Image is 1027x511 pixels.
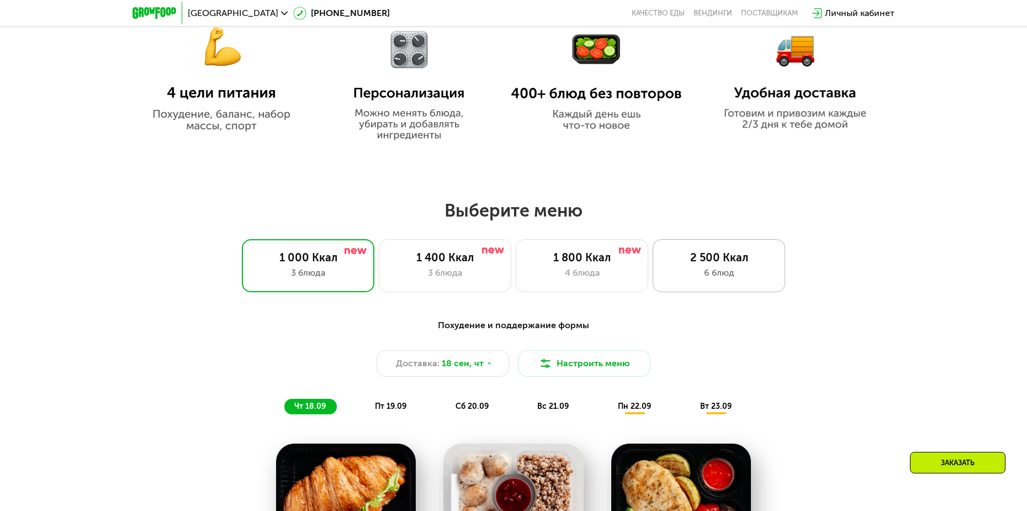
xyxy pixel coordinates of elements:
span: 18 сен, чт [442,357,484,370]
div: поставщикам [741,9,798,18]
a: Вендинги [694,9,732,18]
div: 3 блюда [390,266,500,280]
div: 4 блюда [527,266,637,280]
div: 3 блюда [253,266,363,280]
span: пт 19.09 [375,402,406,411]
span: чт 18.09 [294,402,326,411]
a: Качество еды [632,9,685,18]
span: пн 22.09 [618,402,651,411]
h2: Выберите меню [35,199,992,222]
div: 1 800 Ккал [527,251,637,264]
div: 2 500 Ккал [664,251,774,264]
span: вт 23.09 [700,402,732,411]
span: [GEOGRAPHIC_DATA] [188,9,278,18]
div: Заказать [910,452,1005,473]
div: Личный кабинет [825,7,894,20]
div: Похудение и поддержание формы [187,319,840,333]
span: вс 21.09 [537,402,569,411]
div: 1 000 Ккал [253,251,363,264]
span: сб 20.09 [456,402,489,411]
button: Настроить меню [518,350,650,377]
a: [PHONE_NUMBER] [293,7,390,20]
div: 1 400 Ккал [390,251,500,264]
div: 6 блюд [664,266,774,280]
span: Доставка: [396,357,440,370]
